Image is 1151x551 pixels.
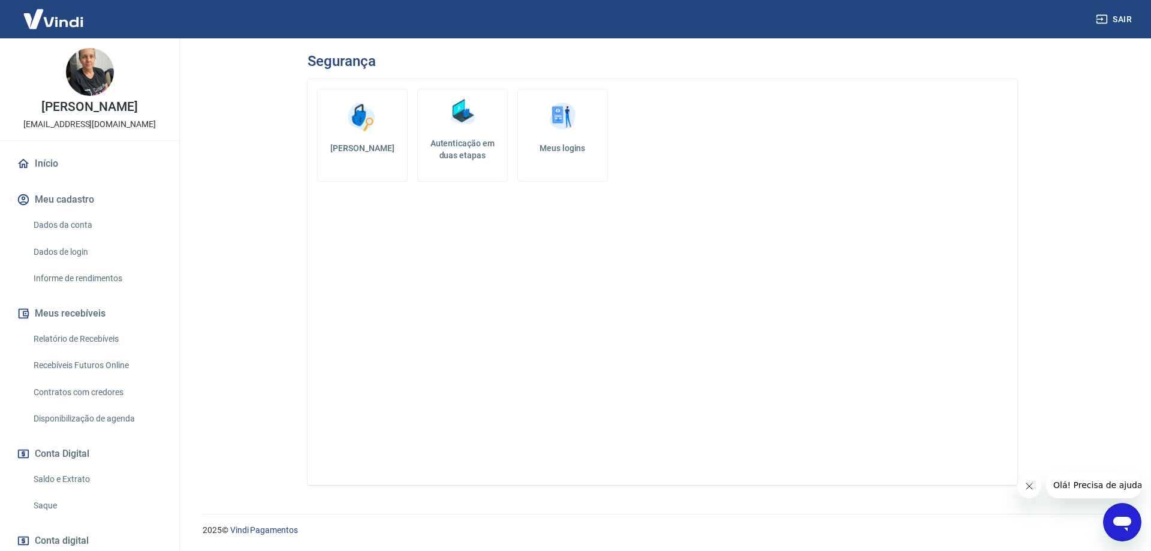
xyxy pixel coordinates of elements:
a: Disponibilização de agenda [29,407,165,431]
span: Olá! Precisa de ajuda? [7,8,101,18]
h5: Meus logins [528,142,598,154]
h5: [PERSON_NAME] [327,142,397,154]
p: 2025 © [203,524,1122,537]
h3: Segurança [308,53,375,70]
span: Conta digital [35,532,89,549]
a: Relatório de Recebíveis [29,327,165,351]
a: Meus logins [517,89,608,182]
a: Recebíveis Futuros Online [29,353,165,378]
img: Meus logins [544,99,580,135]
a: Saque [29,493,165,518]
a: Início [14,150,165,177]
img: Autenticação em duas etapas [444,94,480,130]
button: Meus recebíveis [14,300,165,327]
a: Vindi Pagamentos [230,525,298,535]
button: Meu cadastro [14,186,165,213]
iframe: Fechar mensagem [1017,474,1041,498]
a: Contratos com credores [29,380,165,405]
button: Conta Digital [14,441,165,467]
a: Autenticação em duas etapas [417,89,508,182]
img: Vindi [14,1,92,37]
img: Alterar senha [344,99,380,135]
button: Sair [1093,8,1137,31]
a: [PERSON_NAME] [317,89,408,182]
img: ff1887f0-fbae-4e28-8e59-75f5080b1a2f.jpeg [66,48,114,96]
h5: Autenticação em duas etapas [423,137,502,161]
a: Saldo e Extrato [29,467,165,492]
iframe: Botão para abrir a janela de mensagens [1103,503,1141,541]
p: [EMAIL_ADDRESS][DOMAIN_NAME] [23,118,156,131]
a: Dados de login [29,240,165,264]
p: [PERSON_NAME] [41,101,137,113]
iframe: Mensagem da empresa [1046,472,1141,498]
a: Dados da conta [29,213,165,237]
a: Informe de rendimentos [29,266,165,291]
